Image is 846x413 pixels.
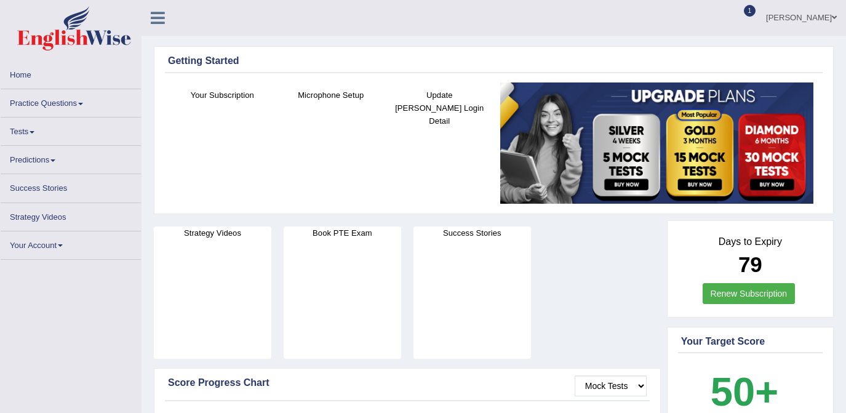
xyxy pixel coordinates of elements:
h4: Days to Expiry [681,236,820,247]
a: Predictions [1,146,141,170]
a: Home [1,61,141,85]
span: 1 [744,5,756,17]
a: Success Stories [1,174,141,198]
h4: Update [PERSON_NAME] Login Detail [391,89,488,127]
a: Tests [1,118,141,142]
h4: Book PTE Exam [284,227,401,239]
a: Renew Subscription [703,283,796,304]
h4: Success Stories [413,227,531,239]
h4: Your Subscription [174,89,271,102]
h4: Microphone Setup [283,89,380,102]
b: 79 [738,252,762,276]
h4: Strategy Videos [154,227,271,239]
div: Getting Started [168,54,820,68]
a: Practice Questions [1,89,141,113]
div: Score Progress Chart [168,375,647,390]
a: Strategy Videos [1,203,141,227]
div: Your Target Score [681,334,820,349]
img: small5.jpg [500,82,814,204]
a: Your Account [1,231,141,255]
